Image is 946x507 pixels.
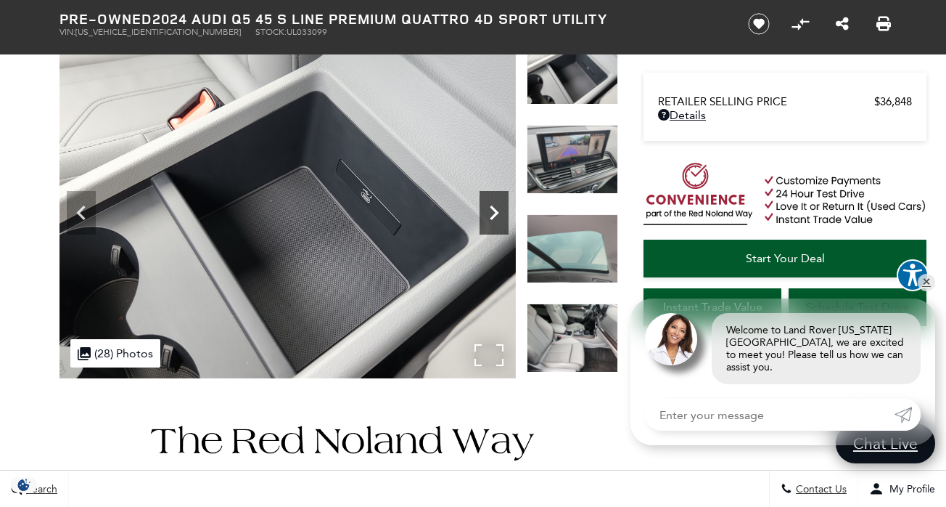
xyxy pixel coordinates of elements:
div: Next [480,191,509,235]
a: Schedule Test Drive [789,288,926,326]
button: Explore your accessibility options [897,259,929,291]
strong: Pre-Owned [59,9,152,28]
span: Contact Us [792,483,847,495]
input: Enter your message [645,399,894,431]
div: (28) Photos [70,339,160,368]
a: Details [658,108,912,122]
span: UL033099 [287,27,327,37]
span: [US_VEHICLE_IDENTIFICATION_NUMBER] [75,27,241,37]
span: Retailer Selling Price [658,95,874,108]
a: Submit [894,399,921,431]
span: My Profile [884,483,935,495]
img: Used 2024 Brilliant Black Audi 45 S line Premium image 18 [527,36,618,105]
aside: Accessibility Help Desk [897,259,929,294]
span: Start Your Deal [746,251,825,265]
button: Open user profile menu [858,471,946,507]
img: Used 2024 Brilliant Black Audi 45 S line Premium image 21 [527,304,618,373]
img: Used 2024 Brilliant Black Audi 45 S line Premium image 19 [527,125,618,194]
a: Start Your Deal [643,240,926,277]
a: Print this Pre-Owned 2024 Audi Q5 45 S line Premium quattro 4D Sport Utility [876,15,891,33]
section: Click to Open Cookie Consent Modal [7,477,41,492]
img: Opt-Out Icon [7,477,41,492]
div: Previous [67,191,96,235]
div: Welcome to Land Rover [US_STATE][GEOGRAPHIC_DATA], we are excited to meet you! Please tell us how... [712,313,921,384]
button: Compare vehicle [789,13,811,35]
span: Stock: [255,27,287,37]
a: Instant Trade Value [643,288,781,326]
span: $36,848 [874,95,912,108]
img: Used 2024 Brilliant Black Audi 45 S line Premium image 20 [527,214,618,283]
h1: 2024 Audi Q5 45 S line Premium quattro 4D Sport Utility [59,11,723,27]
button: Save vehicle [743,12,775,36]
a: Share this Pre-Owned 2024 Audi Q5 45 S line Premium quattro 4D Sport Utility [836,15,849,33]
a: Retailer Selling Price $36,848 [658,95,912,108]
img: Agent profile photo [645,313,697,365]
img: Used 2024 Brilliant Black Audi 45 S line Premium image 18 [59,36,516,378]
span: VIN: [59,27,75,37]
